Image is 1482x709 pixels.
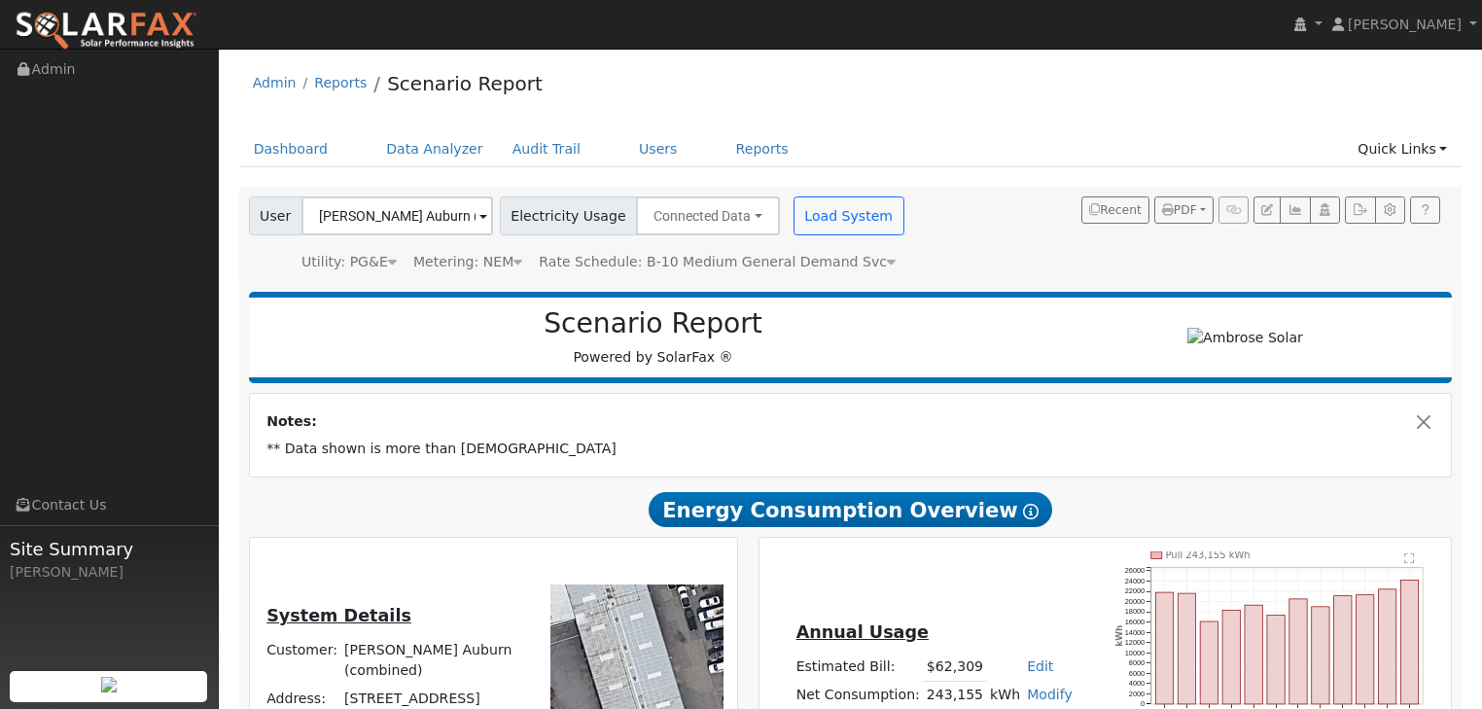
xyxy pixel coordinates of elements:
[1115,625,1125,647] text: kWh
[539,254,896,269] span: Alias: None
[1334,596,1352,704] rect: onclick=""
[1201,621,1218,704] rect: onclick=""
[1027,687,1073,702] a: Modify
[301,252,397,272] div: Utility: PG&E
[259,307,1048,368] div: Powered by SolarFax ®
[387,72,543,95] a: Scenario Report
[649,492,1051,527] span: Energy Consumption Overview
[1343,131,1462,167] a: Quick Links
[1267,616,1285,705] rect: onclick=""
[413,252,522,272] div: Metering: NEM
[722,131,803,167] a: Reports
[1125,587,1145,596] text: 22000
[793,681,923,709] td: Net Consumption:
[249,196,302,235] span: User
[1125,608,1145,617] text: 18000
[1401,581,1419,705] rect: onclick=""
[1222,611,1240,705] rect: onclick=""
[1280,196,1310,224] button: Multi-Series Graph
[1125,567,1145,576] text: 26000
[1125,639,1145,648] text: 12000
[1357,595,1374,704] rect: onclick=""
[1187,328,1303,348] img: Ambrose Solar
[1348,17,1462,32] span: [PERSON_NAME]
[1410,196,1440,224] a: Help Link
[1125,618,1145,626] text: 16000
[1253,196,1281,224] button: Edit User
[266,413,317,429] strong: Notes:
[794,196,904,235] button: Load System
[1081,196,1149,224] button: Recent
[636,196,780,235] button: Connected Data
[498,131,595,167] a: Audit Trail
[1141,700,1145,709] text: 0
[500,196,637,235] span: Electricity Usage
[624,131,692,167] a: Users
[1129,669,1145,678] text: 6000
[796,622,929,642] u: Annual Usage
[1375,196,1405,224] button: Settings
[1129,659,1145,668] text: 8000
[314,75,367,90] a: Reports
[1125,649,1145,657] text: 10000
[1125,628,1145,637] text: 14000
[1345,196,1375,224] button: Export Interval Data
[1129,680,1145,689] text: 4000
[987,681,1024,709] td: kWh
[1179,594,1196,705] rect: onclick=""
[1129,690,1145,698] text: 2000
[101,677,117,692] img: retrieve
[253,75,297,90] a: Admin
[923,681,986,709] td: 243,155
[301,196,493,235] input: Select a User
[15,11,197,52] img: SolarFax
[10,536,208,562] span: Site Summary
[1154,196,1214,224] button: PDF
[239,131,343,167] a: Dashboard
[1023,504,1039,519] i: Show Help
[1379,589,1396,704] rect: onclick=""
[1245,606,1262,705] rect: onclick=""
[341,637,523,685] td: [PERSON_NAME] Auburn (combined)
[1414,411,1434,432] button: Close
[1125,577,1145,585] text: 24000
[1162,203,1197,217] span: PDF
[268,307,1038,340] h2: Scenario Report
[10,562,208,583] div: [PERSON_NAME]
[1404,552,1415,564] text: 
[264,637,341,685] td: Customer:
[1312,607,1329,704] rect: onclick=""
[1166,550,1251,561] text: Pull 243,155 kWh
[1027,658,1053,674] a: Edit
[371,131,498,167] a: Data Analyzer
[1125,597,1145,606] text: 20000
[1289,599,1307,704] rect: onclick=""
[923,654,986,682] td: $62,309
[266,606,411,625] u: System Details
[264,436,1438,463] td: ** Data shown is more than [DEMOGRAPHIC_DATA]
[1310,196,1340,224] button: Login As
[1156,593,1174,705] rect: onclick=""
[793,654,923,682] td: Estimated Bill:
